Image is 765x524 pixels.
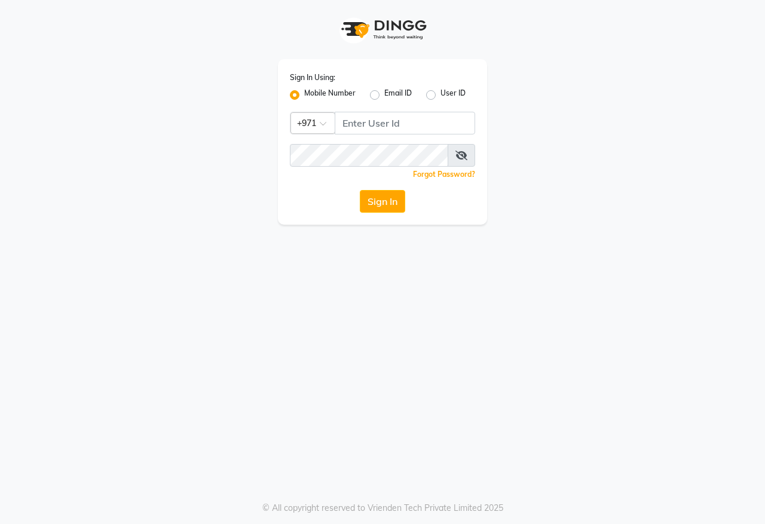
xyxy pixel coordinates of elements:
[290,144,448,167] input: Username
[384,88,412,102] label: Email ID
[413,170,475,179] a: Forgot Password?
[335,112,475,134] input: Username
[335,12,430,47] img: logo1.svg
[304,88,356,102] label: Mobile Number
[440,88,466,102] label: User ID
[360,190,405,213] button: Sign In
[290,72,335,83] label: Sign In Using:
